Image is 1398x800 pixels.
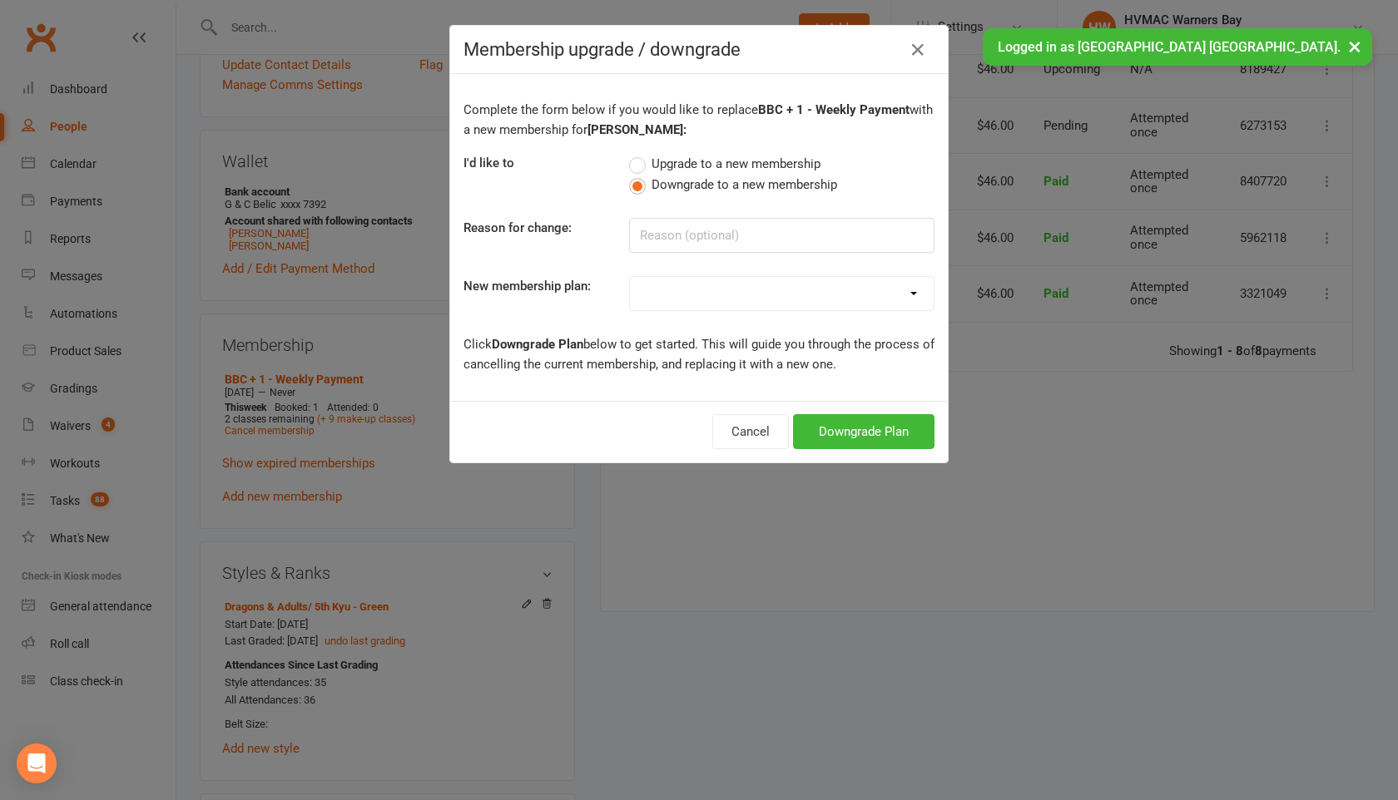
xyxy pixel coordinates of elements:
[1340,28,1370,64] button: ×
[652,154,820,171] span: Upgrade to a new membership
[464,276,591,296] label: New membership plan:
[464,334,934,374] p: Click below to get started. This will guide you through the process of cancelling the current mem...
[758,102,910,117] b: BBC + 1 - Weekly Payment
[793,414,934,449] button: Downgrade Plan
[587,122,687,137] b: [PERSON_NAME]:
[712,414,789,449] button: Cancel
[464,218,572,238] label: Reason for change:
[629,218,934,253] input: Reason (optional)
[652,175,837,192] span: Downgrade to a new membership
[464,153,514,173] label: I'd like to
[998,39,1341,55] span: Logged in as [GEOGRAPHIC_DATA] [GEOGRAPHIC_DATA].
[464,100,934,140] p: Complete the form below if you would like to replace with a new membership for
[492,337,583,352] b: Downgrade Plan
[17,743,57,783] div: Open Intercom Messenger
